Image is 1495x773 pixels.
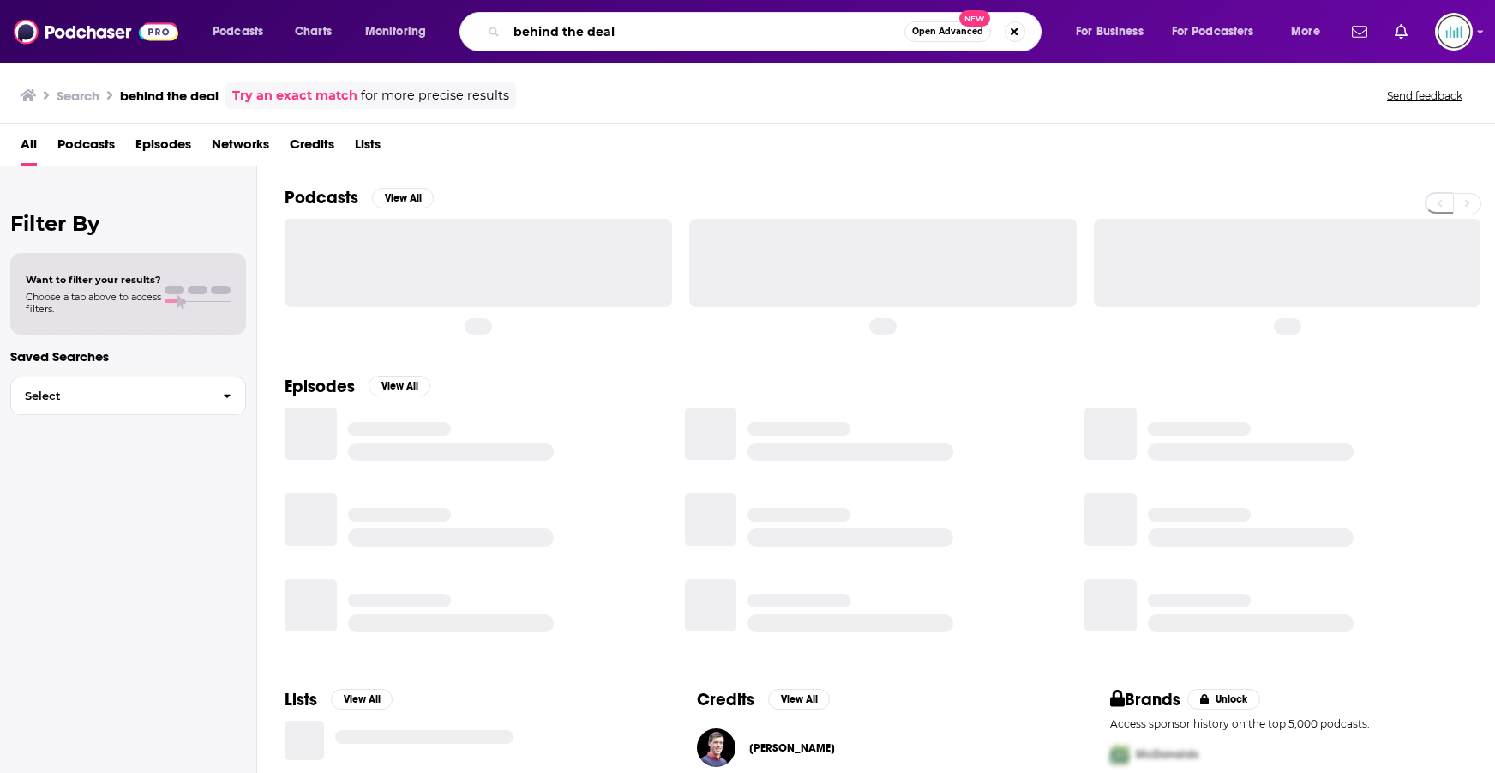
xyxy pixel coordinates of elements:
[959,10,990,27] span: New
[1161,18,1279,45] button: open menu
[1172,20,1254,44] span: For Podcasters
[57,88,99,104] h3: Search
[1076,20,1144,44] span: For Business
[372,188,434,208] button: View All
[1435,13,1473,51] button: Show profile menu
[10,348,246,365] p: Saved Searches
[361,86,509,106] span: for more precise results
[21,130,37,166] a: All
[369,376,430,396] button: View All
[1345,17,1374,46] a: Show notifications dropdown
[285,187,358,208] h2: Podcasts
[10,377,246,415] button: Select
[285,376,355,397] h2: Episodes
[1136,747,1198,762] span: McDonalds
[912,27,983,36] span: Open Advanced
[201,18,285,45] button: open menu
[1110,717,1468,730] p: Access sponsor history on the top 5,000 podcasts.
[120,88,219,104] h3: behind the deal
[1103,737,1136,772] img: First Pro Logo
[212,130,269,166] a: Networks
[749,741,835,755] span: [PERSON_NAME]
[1187,689,1260,710] button: Unlock
[14,15,178,48] img: Podchaser - Follow, Share and Rate Podcasts
[11,390,209,402] span: Select
[57,130,115,166] a: Podcasts
[232,86,357,106] a: Try an exact match
[1110,689,1181,710] h2: Brands
[1435,13,1473,51] img: User Profile
[26,274,161,286] span: Want to filter your results?
[1064,18,1165,45] button: open menu
[285,376,430,397] a: EpisodesView All
[285,187,434,208] a: PodcastsView All
[1291,20,1320,44] span: More
[135,130,191,166] a: Episodes
[353,18,448,45] button: open menu
[1279,18,1342,45] button: open menu
[284,18,342,45] a: Charts
[697,728,735,767] img: Gordon Lamphere
[507,18,904,45] input: Search podcasts, credits, & more...
[1382,88,1468,103] button: Send feedback
[749,741,835,755] a: Gordon Lamphere
[355,130,381,166] a: Lists
[285,689,393,710] a: ListsView All
[1435,13,1473,51] span: Logged in as podglomerate
[10,211,246,236] h2: Filter By
[697,689,830,710] a: CreditsView All
[290,130,334,166] a: Credits
[365,20,426,44] span: Monitoring
[331,689,393,710] button: View All
[476,12,1058,51] div: Search podcasts, credits, & more...
[697,689,754,710] h2: Credits
[768,689,830,710] button: View All
[1388,17,1414,46] a: Show notifications dropdown
[285,689,317,710] h2: Lists
[26,291,161,315] span: Choose a tab above to access filters.
[213,20,263,44] span: Podcasts
[904,21,991,42] button: Open AdvancedNew
[295,20,332,44] span: Charts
